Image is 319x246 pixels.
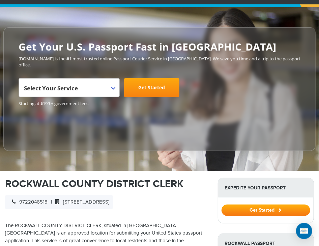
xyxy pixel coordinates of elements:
[124,78,179,97] a: Get Started
[19,41,300,52] h2: Get Your U.S. Passport Fast in [GEOGRAPHIC_DATA]
[222,207,310,213] a: Get Started
[296,223,312,239] div: Open Intercom Messenger
[218,178,314,197] strong: Expedite Your Passport
[24,84,78,92] span: Select Your Service
[19,110,69,144] iframe: Customer reviews powered by Trustpilot
[8,199,48,205] span: 9722046518
[19,78,120,97] span: Select Your Service
[52,199,110,205] span: [STREET_ADDRESS]
[5,178,208,190] h1: ROCKWALL COUNTY DISTRICT CLERK
[19,56,300,68] p: [DOMAIN_NAME] is the #1 most trusted online Passport Courier Service in [GEOGRAPHIC_DATA]. We sav...
[5,195,113,210] div: |
[222,205,310,216] button: Get Started
[24,81,113,100] span: Select Your Service
[19,100,300,107] span: Starting at $199 + government fees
